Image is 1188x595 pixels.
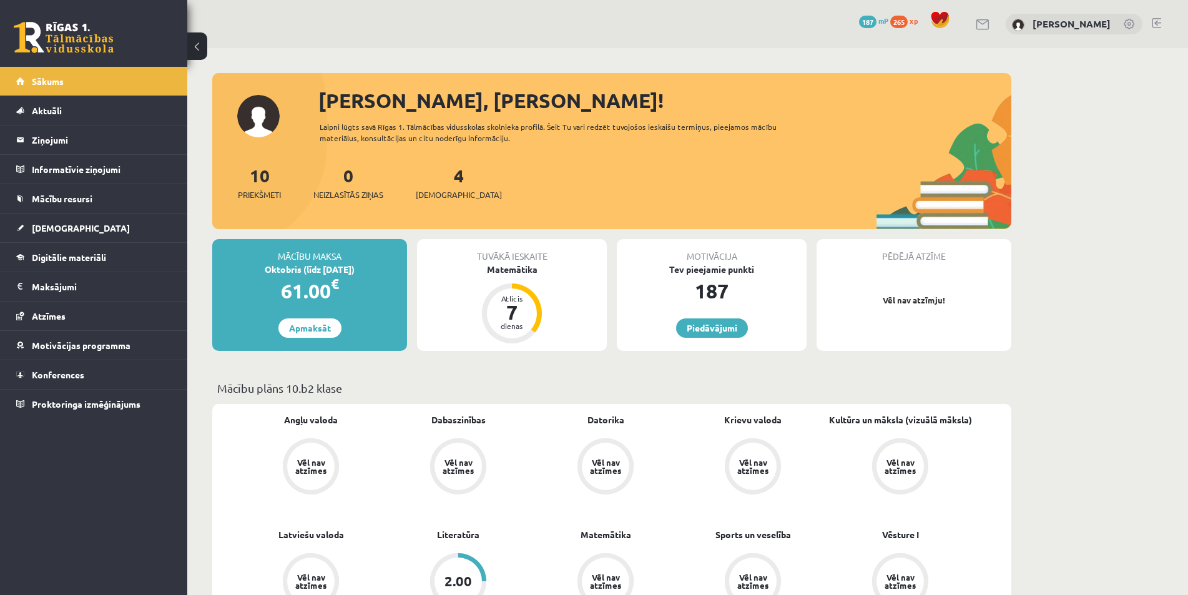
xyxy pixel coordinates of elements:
[493,322,531,330] div: dienas
[827,438,974,497] a: Vēl nav atzīmes
[217,380,1006,396] p: Mācību plāns 10.b2 klase
[16,67,172,96] a: Sākums
[16,96,172,125] a: Aktuāli
[416,164,502,201] a: 4[DEMOGRAPHIC_DATA]
[16,214,172,242] a: [DEMOGRAPHIC_DATA]
[890,16,924,26] a: 265 xp
[617,276,807,306] div: 187
[859,16,888,26] a: 187 mP
[588,458,623,475] div: Vēl nav atzīmes
[16,302,172,330] a: Atzīmes
[16,184,172,213] a: Mācību resursi
[493,295,531,302] div: Atlicis
[441,458,476,475] div: Vēl nav atzīmes
[493,302,531,322] div: 7
[32,222,130,234] span: [DEMOGRAPHIC_DATA]
[313,164,383,201] a: 0Neizlasītās ziņas
[1012,19,1024,31] img: Inga Sama
[878,16,888,26] span: mP
[16,155,172,184] a: Informatīvie ziņojumi
[16,272,172,301] a: Maksājumi
[320,121,799,144] div: Laipni lūgts savā Rīgas 1. Tālmācības vidusskolas skolnieka profilā. Šeit Tu vari redzēt tuvojošo...
[444,574,472,588] div: 2.00
[890,16,908,28] span: 265
[16,390,172,418] a: Proktoringa izmēģinājums
[417,263,607,345] a: Matemātika Atlicis 7 dienas
[32,272,172,301] legend: Maksājumi
[16,243,172,272] a: Digitālie materiāli
[735,458,770,475] div: Vēl nav atzīmes
[278,528,344,541] a: Latviešu valoda
[617,263,807,276] div: Tev pieejamie punkti
[431,413,486,426] a: Dabaszinības
[32,76,64,87] span: Sākums
[32,310,66,322] span: Atzīmes
[532,438,679,497] a: Vēl nav atzīmes
[581,528,631,541] a: Matemātika
[16,331,172,360] a: Motivācijas programma
[32,193,92,204] span: Mācību resursi
[617,239,807,263] div: Motivācija
[724,413,782,426] a: Krievu valoda
[817,239,1011,263] div: Pēdējā atzīme
[735,573,770,589] div: Vēl nav atzīmes
[882,528,919,541] a: Vēsture I
[278,318,341,338] a: Apmaksāt
[715,528,791,541] a: Sports un veselība
[318,86,1011,116] div: [PERSON_NAME], [PERSON_NAME]!
[293,573,328,589] div: Vēl nav atzīmes
[238,189,281,201] span: Priekšmeti
[32,369,84,380] span: Konferences
[331,275,339,293] span: €
[212,276,407,306] div: 61.00
[16,360,172,389] a: Konferences
[32,398,140,410] span: Proktoringa izmēģinājums
[1033,17,1111,30] a: [PERSON_NAME]
[823,294,1005,307] p: Vēl nav atzīmju!
[437,528,479,541] a: Literatūra
[32,125,172,154] legend: Ziņojumi
[237,438,385,497] a: Vēl nav atzīmes
[416,189,502,201] span: [DEMOGRAPHIC_DATA]
[883,573,918,589] div: Vēl nav atzīmes
[16,125,172,154] a: Ziņojumi
[829,413,972,426] a: Kultūra un māksla (vizuālā māksla)
[313,189,383,201] span: Neizlasītās ziņas
[588,573,623,589] div: Vēl nav atzīmes
[284,413,338,426] a: Angļu valoda
[679,438,827,497] a: Vēl nav atzīmes
[676,318,748,338] a: Piedāvājumi
[212,239,407,263] div: Mācību maksa
[212,263,407,276] div: Oktobris (līdz [DATE])
[293,458,328,475] div: Vēl nav atzīmes
[32,252,106,263] span: Digitālie materiāli
[587,413,624,426] a: Datorika
[32,155,172,184] legend: Informatīvie ziņojumi
[417,263,607,276] div: Matemātika
[385,438,532,497] a: Vēl nav atzīmes
[910,16,918,26] span: xp
[238,164,281,201] a: 10Priekšmeti
[859,16,876,28] span: 187
[32,340,130,351] span: Motivācijas programma
[14,22,114,53] a: Rīgas 1. Tālmācības vidusskola
[417,239,607,263] div: Tuvākā ieskaite
[883,458,918,475] div: Vēl nav atzīmes
[32,105,62,116] span: Aktuāli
